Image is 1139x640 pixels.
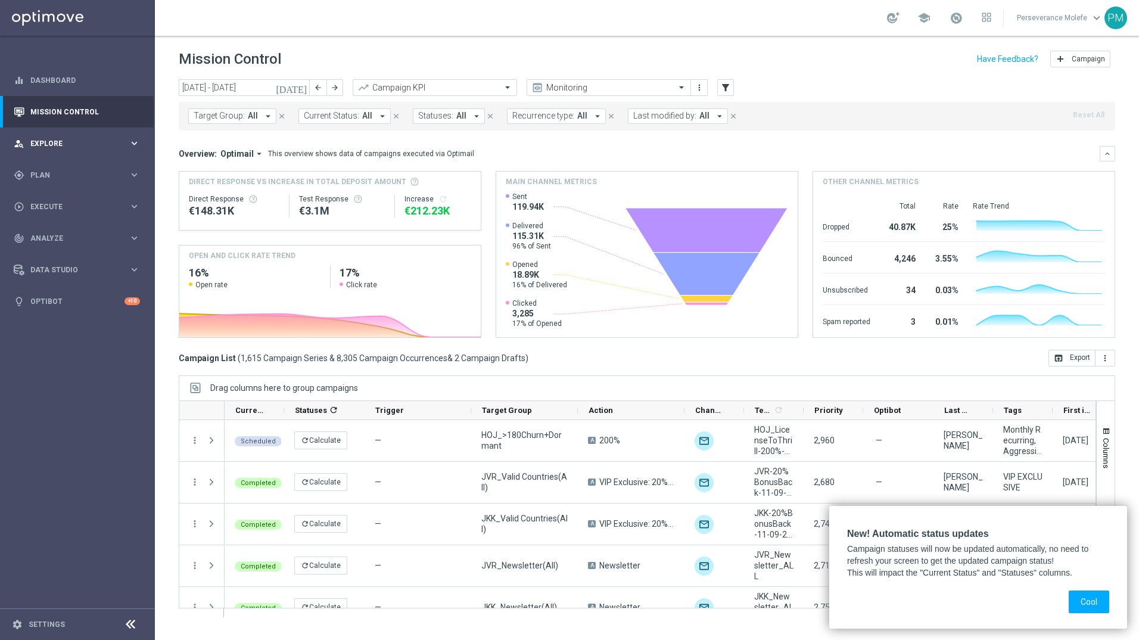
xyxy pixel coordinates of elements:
[876,435,882,446] span: —
[241,437,276,445] span: Scheduled
[1003,471,1042,493] span: VIP EXCLUSIVE
[823,176,919,187] h4: Other channel metrics
[30,203,129,210] span: Execute
[1072,55,1105,63] span: Campaign
[695,473,714,492] div: Optimail
[235,602,282,613] colored-tag: Completed
[235,560,282,571] colored-tag: Completed
[695,515,714,534] div: Optimail
[944,471,983,493] div: Elaine Pillay
[235,477,282,488] colored-tag: Completed
[456,111,466,121] span: All
[14,64,140,96] div: Dashboard
[241,521,276,529] span: Completed
[599,477,674,487] span: VIP Exclusive: 20% Bonus Back
[930,279,958,299] div: 0.03%
[179,587,225,629] div: Press SPACE to select this row.
[357,82,369,94] i: trending_up
[695,406,724,415] span: Channel
[481,513,568,535] span: JKK_Valid Countries(All)
[179,545,225,587] div: Press SPACE to select this row.
[754,424,793,456] span: HOJ_LicenseToThrill-200%-snip
[1016,9,1104,27] a: Perseverance Molefe
[720,82,731,93] i: filter_alt
[512,319,562,328] span: 17% of Opened
[1063,477,1088,487] div: 11 Sep 2025, Thursday
[823,311,870,330] div: Spam reported
[607,112,615,120] i: close
[404,194,471,204] div: Increase
[392,112,400,120] i: close
[30,172,129,179] span: Plan
[930,201,958,211] div: Rate
[375,602,381,612] span: —
[353,79,517,96] ng-select: Campaign KPI
[125,297,140,305] div: +10
[1100,353,1110,363] i: more_vert
[512,201,544,212] span: 119.94K
[1063,406,1092,415] span: First in Range
[295,406,327,415] span: Statuses
[512,269,567,280] span: 18.89K
[375,436,381,445] span: —
[375,477,381,487] span: —
[294,557,347,574] button: Calculate
[294,515,347,533] button: Calculate
[695,431,714,451] img: Optimail
[512,221,551,231] span: Delivered
[129,201,140,212] i: keyboard_arrow_right
[210,383,358,393] div: Row Groups
[179,148,217,159] h3: Overview:
[304,111,359,121] span: Current Status:
[254,148,264,159] i: arrow_drop_down
[588,520,596,527] span: A
[12,619,23,630] i: settings
[129,169,140,181] i: keyboard_arrow_right
[14,96,140,128] div: Mission Control
[599,560,640,571] span: Newsletter
[930,216,958,235] div: 25%
[531,82,543,94] i: preview
[944,430,983,451] div: Elaine Pillay
[241,563,276,570] span: Completed
[847,567,1109,579] p: This will impact the "Current Status" and "Statuses" columns.
[823,216,870,235] div: Dropped
[447,353,453,363] span: &
[179,504,225,545] div: Press SPACE to select this row.
[714,111,725,122] i: arrow_drop_down
[129,138,140,149] i: keyboard_arrow_right
[481,430,568,451] span: HOJ_>180Churn+Dormant
[885,279,916,299] div: 34
[294,431,347,449] button: Calculate
[327,403,338,417] span: Calculate column
[599,602,640,613] span: Newsletter
[525,353,528,364] span: )
[301,561,309,570] i: refresh
[814,406,843,415] span: Priority
[14,201,24,212] i: play_circle_outline
[189,518,200,529] i: more_vert
[1069,591,1109,613] button: Cool
[512,260,567,269] span: Opened
[189,194,279,204] div: Direct Response
[329,405,338,415] i: refresh
[14,201,129,212] div: Execute
[481,560,558,571] span: JVR_Newsletter(All)
[14,233,129,244] div: Analyze
[876,477,882,487] span: —
[599,518,674,529] span: VIP Exclusive: 20% Bonus Back
[695,598,714,617] img: Optimail
[268,148,474,159] div: This overview shows data of campaigns executed via Optimail
[482,406,532,415] span: Target Group
[1054,353,1063,363] i: open_in_browser
[814,602,835,612] span: 2,754
[577,111,587,121] span: All
[14,138,24,149] i: person_search
[754,466,793,498] span: JVR-20%BonusBack-11-09-2025-V1
[263,111,273,122] i: arrow_drop_down
[30,235,129,242] span: Analyze
[695,557,714,576] div: Optimail
[917,11,931,24] span: school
